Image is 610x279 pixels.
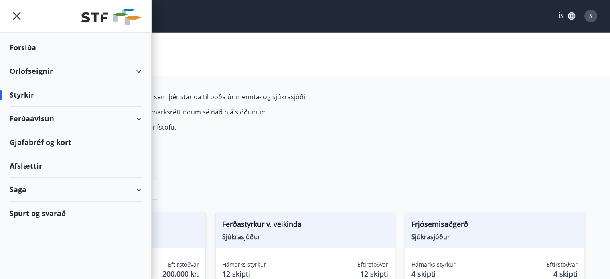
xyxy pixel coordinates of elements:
span: 12 skipti [222,269,266,279]
span: Eftirstöðvar [357,261,388,269]
span: 4 skipti [553,269,578,279]
p: Hámarksupphæð styrks miðast við að lágmarksréttindum sé náð hjá sjóðunum. [26,108,405,116]
div: Ferðaávísun [10,107,142,130]
button: menu [10,9,24,23]
span: Eftirstöðvar [168,261,199,269]
span: Frjósemisaðgerð [411,219,578,232]
span: Sjúkrasjóður [222,232,388,241]
div: Orlofseignir [10,59,142,83]
span: 200.000 kr. [162,269,199,279]
div: Afslættir [10,154,142,178]
span: Hámarks styrkur [411,261,456,269]
div: Spurt og svarað [10,202,142,225]
span: Hámarks styrkur [222,261,266,269]
p: Fyrir frekari upplýsingar má snúa sér til skrifstofu. [26,123,405,132]
div: Forsíða [10,36,142,59]
span: Eftirstöðvar [547,261,578,269]
button: S [581,6,600,26]
span: S [589,12,593,20]
div: Gjafabréf og kort [10,130,142,154]
span: 4 skipti [411,269,456,279]
div: Styrkir [10,83,142,107]
button: ÍS [554,9,580,23]
span: Sjúkrasjóður [411,232,578,241]
div: Saga [10,178,142,202]
span: 12 skipti [360,269,388,279]
p: Hér fyrir neðan getur þú sótt um þá styrki sem þér standa til boða úr mennta- og sjúkrasjóði. [26,92,405,101]
img: union_logo [81,9,142,25]
span: Ferðastyrkur v. veikinda [222,219,388,232]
